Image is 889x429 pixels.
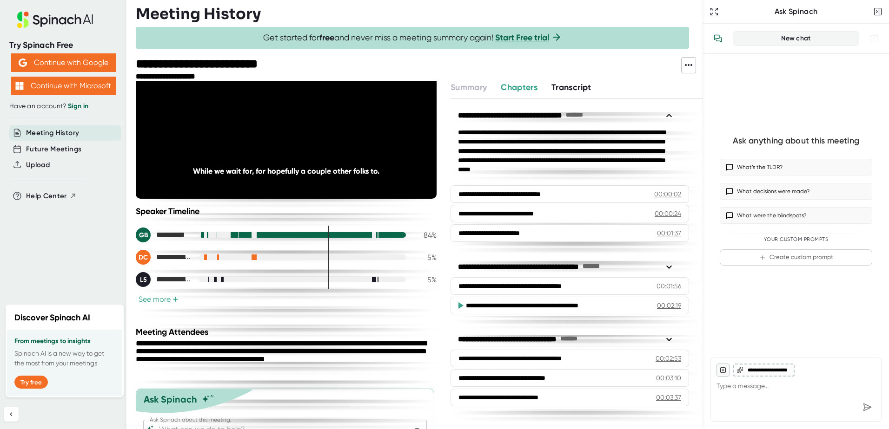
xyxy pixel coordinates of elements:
[501,81,537,94] button: Chapters
[708,5,721,18] button: Expand to Ask Spinach page
[144,394,197,405] div: Ask Spinach
[720,159,872,175] button: What’s the TLDR?
[136,250,151,265] div: DC
[136,206,437,216] div: Speaker Timeline
[451,82,487,92] span: Summary
[657,228,681,238] div: 00:01:37
[721,7,871,16] div: Ask Spinach
[654,189,681,199] div: 00:00:02
[136,227,151,242] div: GB
[413,253,437,262] div: 5 %
[551,81,591,94] button: Transcript
[413,231,437,240] div: 84 %
[68,102,88,110] a: Sign in
[11,77,116,95] button: Continue with Microsoft
[871,5,884,18] button: Close conversation sidebar
[136,5,261,23] h3: Meeting History
[26,128,79,138] button: Meeting History
[14,312,90,324] h2: Discover Spinach AI
[709,29,727,48] button: View conversation history
[720,236,872,243] div: Your Custom Prompts
[655,209,681,218] div: 00:00:24
[720,183,872,200] button: What decisions were made?
[739,34,853,43] div: New chat
[26,160,50,170] button: Upload
[19,58,27,67] img: Aehbyd4JwY73AAAAAElFTkSuQmCC
[136,272,151,287] div: L5
[4,407,19,422] button: Collapse sidebar
[14,376,48,389] button: Try free
[172,296,179,303] span: +
[413,275,437,284] div: 5 %
[26,191,77,201] button: Help Center
[451,81,487,94] button: Summary
[859,399,876,416] div: Send message
[26,144,81,155] button: Future Meetings
[9,102,117,110] div: Have an account?
[656,393,681,402] div: 00:03:37
[656,373,681,383] div: 00:03:10
[720,249,872,266] button: Create custom prompt
[11,53,116,72] button: Continue with Google
[166,167,406,175] div: While we wait for, for hopefully a couple other folks to.
[657,301,681,310] div: 00:02:19
[136,327,439,337] div: Meeting Attendees
[263,32,562,43] span: Get started for and never miss a meeting summary again!
[657,281,681,291] div: 00:01:56
[551,82,591,92] span: Transcript
[14,338,115,345] h3: From meetings to insights
[9,40,117,51] div: Try Spinach Free
[495,32,549,43] a: Start Free trial
[501,82,537,92] span: Chapters
[656,354,681,363] div: 00:02:53
[733,136,859,146] div: Ask anything about this meeting
[720,207,872,224] button: What were the blindspots?
[136,294,181,304] button: See more+
[14,349,115,368] p: Spinach AI is a new way to get the most from your meetings
[26,191,67,201] span: Help Center
[319,32,334,43] b: free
